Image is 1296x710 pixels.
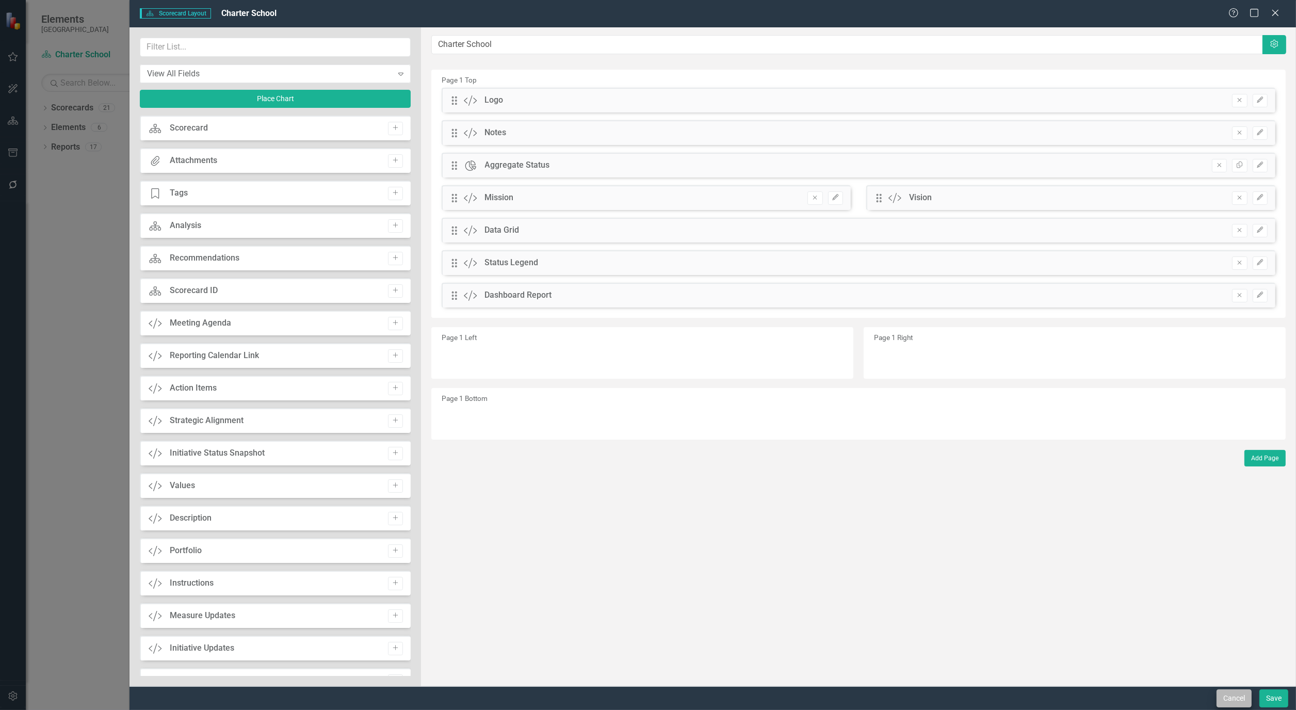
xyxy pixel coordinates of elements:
div: Dashboard Report [485,289,552,301]
div: Scorecard ID [170,285,218,297]
div: Recommendations [170,252,239,264]
div: Mission [485,192,514,204]
div: Aggregate Status [485,159,550,171]
button: Add Page [1244,450,1286,466]
div: Scorecard [170,122,208,134]
div: Meeting Agenda [170,317,231,329]
small: Page 1 Left [442,333,477,342]
small: Page 1 Top [442,76,477,84]
div: View All Fields [147,68,393,79]
div: Attachments [170,155,217,167]
span: Charter School [221,8,277,18]
div: Analysis [170,220,201,232]
div: Instructions [170,577,214,589]
div: Initiative Updates [170,642,234,654]
div: Logo [485,94,504,106]
input: Filter List... [140,38,411,57]
div: Summary [170,675,206,687]
div: Strategic Alignment [170,415,244,427]
small: Page 1 Bottom [442,394,488,402]
div: Initiative Status Snapshot [170,447,265,459]
div: Data Grid [485,224,520,236]
div: Vision [909,192,932,204]
span: Scorecard Layout [140,8,210,19]
div: Values [170,480,195,492]
div: Tags [170,187,188,199]
button: Save [1259,689,1288,707]
div: Description [170,512,212,524]
small: Page 1 Right [874,333,913,342]
div: Status Legend [485,257,539,269]
div: Measure Updates [170,610,235,622]
div: Notes [485,127,507,139]
button: Cancel [1217,689,1252,707]
input: Layout Name [431,35,1263,54]
div: Portfolio [170,545,202,557]
button: Place Chart [140,90,411,108]
div: Reporting Calendar Link [170,350,259,362]
div: Action Items [170,382,217,394]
